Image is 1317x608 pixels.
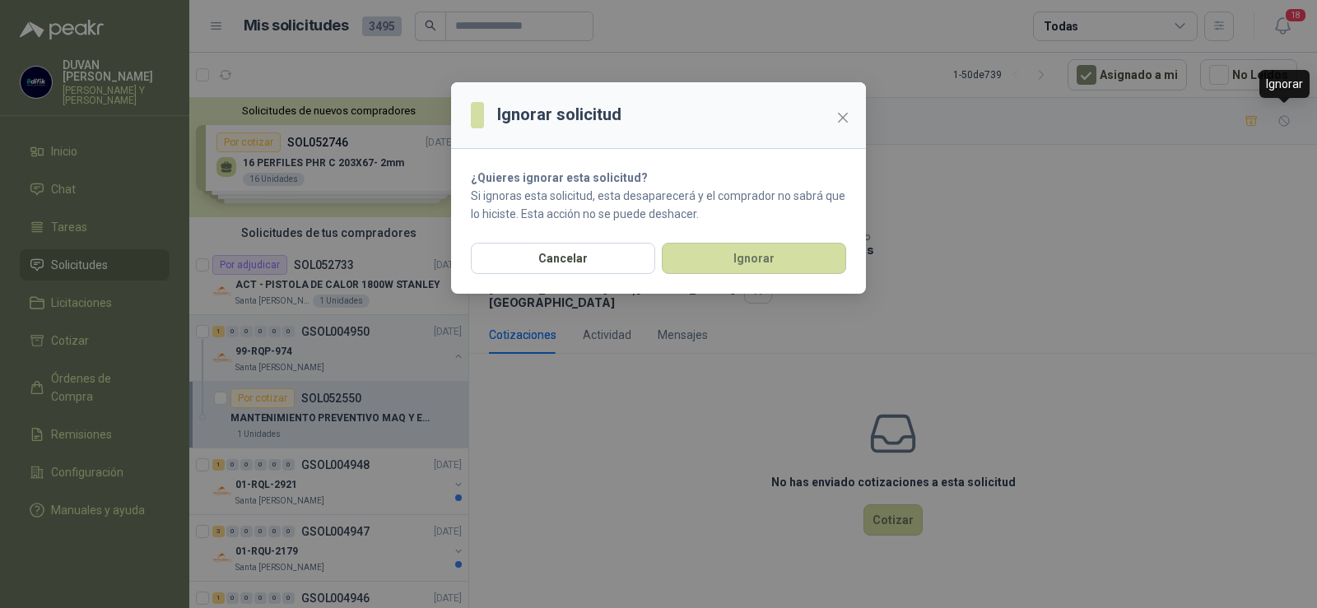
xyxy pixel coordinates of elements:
span: close [836,111,849,124]
button: Ignorar [662,243,846,274]
button: Close [830,104,856,131]
p: Si ignoras esta solicitud, esta desaparecerá y el comprador no sabrá que lo hiciste. Esta acción ... [471,187,846,223]
button: Cancelar [471,243,655,274]
strong: ¿Quieres ignorar esta solicitud? [471,171,648,184]
h3: Ignorar solicitud [497,102,621,128]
